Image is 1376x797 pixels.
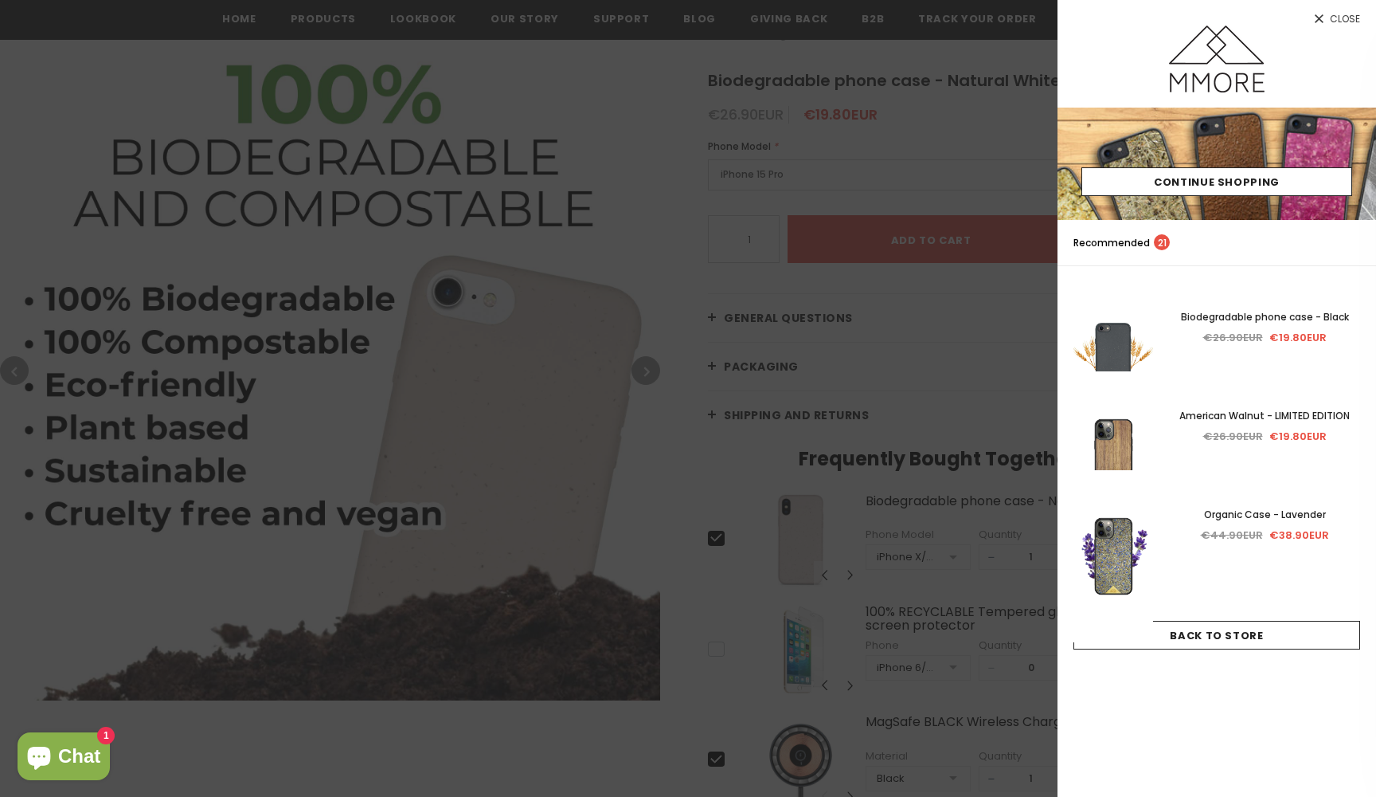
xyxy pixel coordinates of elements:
span: €44.90EUR [1201,528,1263,543]
span: 21 [1154,234,1170,250]
span: €38.90EUR [1269,528,1329,543]
p: Recommended [1073,234,1170,251]
inbox-online-store-chat: Shopify online store chat [13,732,115,784]
span: American Walnut - LIMITED EDITION [1179,409,1350,422]
span: Biodegradable phone case - Black [1181,310,1349,324]
a: Organic Case - Lavender [1169,506,1360,524]
span: €26.90EUR [1203,429,1263,444]
a: search [1344,235,1360,251]
a: American Walnut - LIMITED EDITION [1169,407,1360,425]
a: Back To Store [1073,621,1360,650]
a: Continue Shopping [1081,167,1352,196]
span: €19.80EUR [1269,330,1327,345]
span: €26.90EUR [1203,330,1263,345]
span: Close [1330,14,1360,24]
span: €19.80EUR [1269,429,1327,444]
a: Biodegradable phone case - Black [1169,308,1360,326]
span: Organic Case - Lavender [1204,508,1326,521]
